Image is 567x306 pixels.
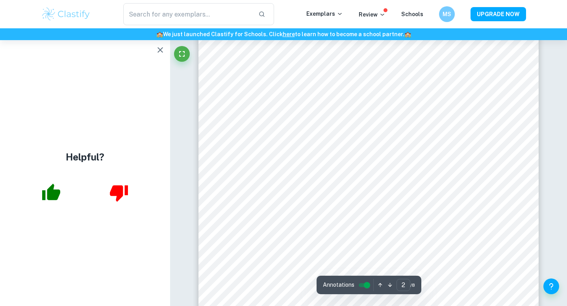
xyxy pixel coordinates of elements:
[410,282,415,289] span: / 8
[2,30,565,39] h6: We just launched Clastify for Schools. Click to learn how to become a school partner.
[66,150,104,164] h4: Helpful?
[401,11,423,17] a: Schools
[404,31,411,37] span: 🏫
[41,6,91,22] img: Clastify logo
[323,281,354,289] span: Annotations
[471,7,526,21] button: UPGRADE NOW
[543,278,559,294] button: Help and Feedback
[439,6,455,22] button: MS
[174,46,190,62] button: Fullscreen
[156,31,163,37] span: 🏫
[359,10,385,19] p: Review
[123,3,252,25] input: Search for any exemplars...
[443,10,452,18] h6: MS
[306,9,343,18] p: Exemplars
[283,31,295,37] a: here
